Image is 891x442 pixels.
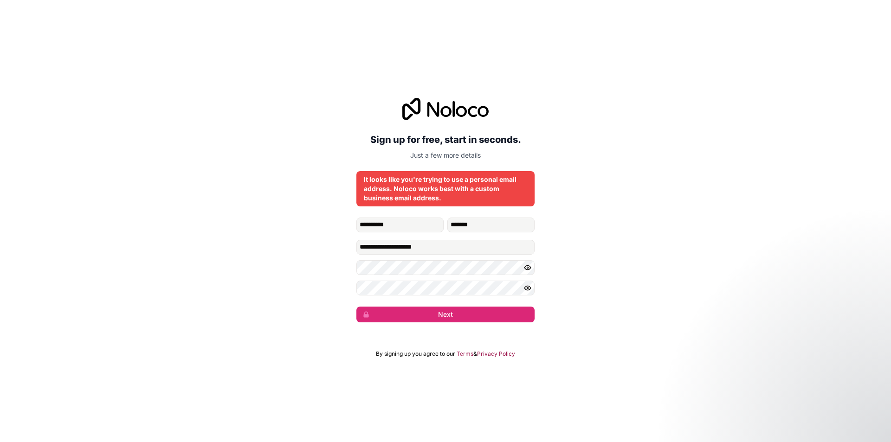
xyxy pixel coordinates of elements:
[356,240,535,255] input: Email address
[356,307,535,322] button: Next
[705,372,891,437] iframe: Intercom notifications message
[457,350,473,358] a: Terms
[473,350,477,358] span: &
[356,218,444,232] input: given-name
[356,281,535,295] input: Confirm password
[477,350,515,358] a: Privacy Policy
[356,151,535,160] p: Just a few more details
[364,175,527,203] div: It looks like you're trying to use a personal email address. Noloco works best with a custom busi...
[447,218,535,232] input: family-name
[356,131,535,148] h2: Sign up for free, start in seconds.
[376,350,455,358] span: By signing up you agree to our
[356,260,535,275] input: Password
